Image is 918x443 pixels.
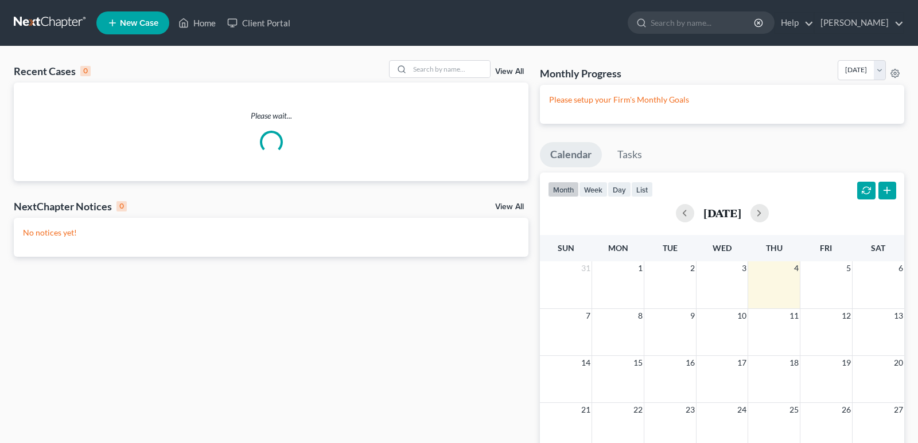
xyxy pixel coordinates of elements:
span: 10 [736,309,748,323]
span: 19 [841,356,852,370]
span: 6 [897,261,904,275]
span: 17 [736,356,748,370]
div: 0 [116,201,127,211]
span: 25 [788,403,800,417]
a: Calendar [540,142,602,167]
span: 3 [741,261,748,275]
span: 15 [632,356,644,370]
span: 2 [689,261,696,275]
span: 7 [585,309,592,323]
a: [PERSON_NAME] [815,13,904,33]
span: 13 [893,309,904,323]
button: day [608,182,631,197]
span: Thu [766,243,783,253]
button: list [631,182,653,197]
span: Wed [713,243,732,253]
div: 0 [80,66,91,76]
span: Fri [820,243,832,253]
span: 31 [580,261,592,275]
span: 1 [637,261,644,275]
span: 8 [637,309,644,323]
span: 4 [793,261,800,275]
span: 23 [684,403,696,417]
span: 26 [841,403,852,417]
a: View All [495,68,524,76]
span: 14 [580,356,592,370]
a: Home [173,13,221,33]
p: No notices yet! [23,227,519,238]
h2: [DATE] [703,207,741,219]
span: 9 [689,309,696,323]
button: week [579,182,608,197]
span: 24 [736,403,748,417]
input: Search by name... [651,12,756,33]
span: 11 [788,309,800,323]
span: 22 [632,403,644,417]
p: Please wait... [14,110,528,121]
p: Please setup your Firm's Monthly Goals [549,94,895,105]
span: Mon [608,243,628,253]
span: 16 [684,356,696,370]
span: Sat [871,243,885,253]
span: Tue [663,243,678,253]
h3: Monthly Progress [540,66,621,80]
a: Help [775,13,814,33]
a: View All [495,203,524,211]
span: 18 [788,356,800,370]
input: Search by name... [410,61,490,77]
div: Recent Cases [14,64,91,78]
span: 12 [841,309,852,323]
span: New Case [120,19,158,28]
span: 27 [893,403,904,417]
a: Tasks [607,142,652,167]
span: Sun [558,243,574,253]
span: 20 [893,356,904,370]
button: month [548,182,579,197]
span: 5 [845,261,852,275]
a: Client Portal [221,13,296,33]
span: 21 [580,403,592,417]
div: NextChapter Notices [14,199,127,213]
